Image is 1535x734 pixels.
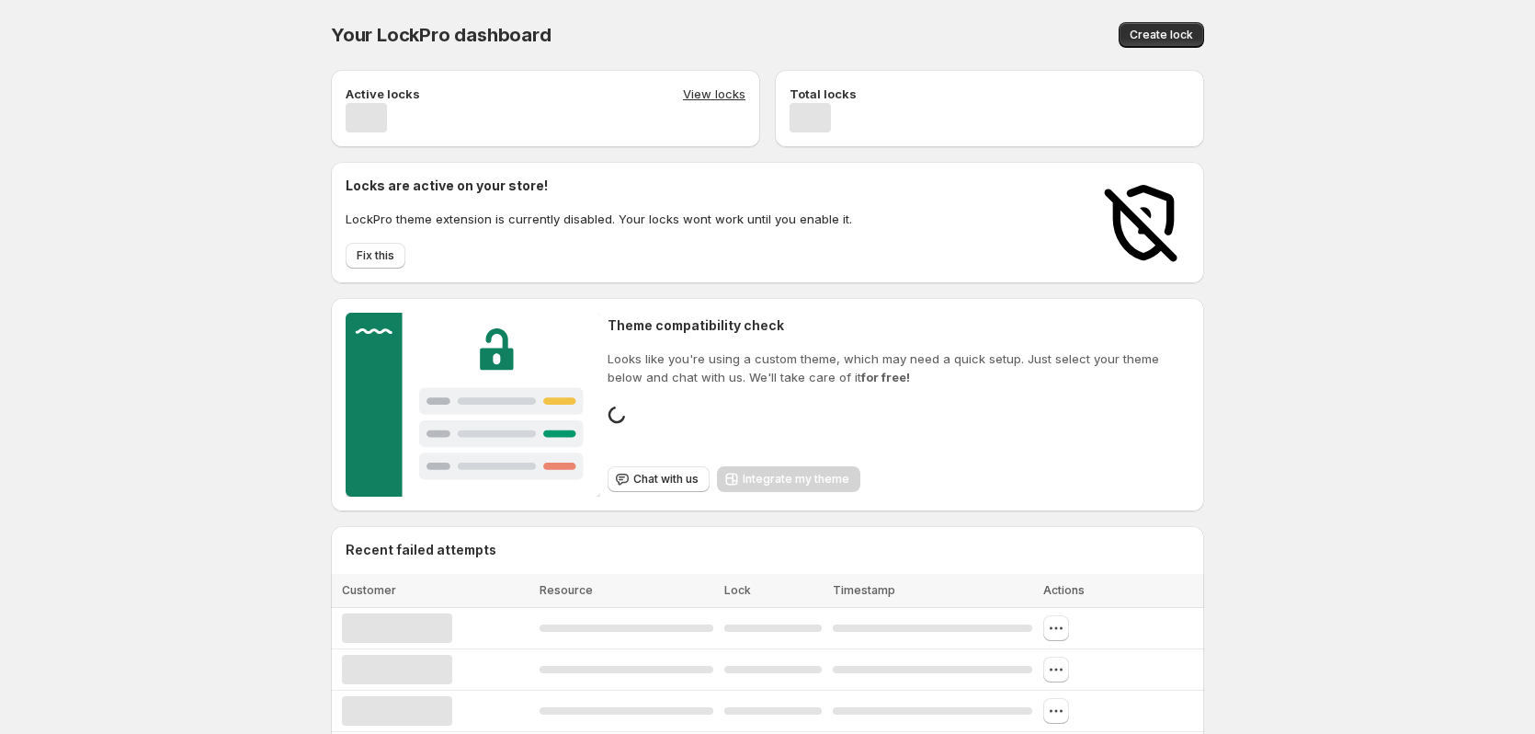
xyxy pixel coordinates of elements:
button: View locks [683,85,745,103]
button: Chat with us [608,466,710,492]
button: Fix this [346,243,405,269]
img: Customer support [346,313,600,497]
span: Lock [724,583,751,597]
p: Total locks [790,85,857,103]
span: Customer [342,583,396,597]
h2: Recent failed attempts [346,541,496,559]
img: Locks disabled [1097,177,1189,269]
h2: Locks are active on your store! [346,177,852,195]
strong: for free! [861,370,910,384]
span: Create lock [1130,28,1193,42]
button: Create lock [1119,22,1204,48]
p: Active locks [346,85,420,103]
span: Chat with us [633,472,699,487]
span: Fix this [357,248,394,263]
span: Actions [1043,583,1085,597]
span: Timestamp [833,583,895,597]
p: LockPro theme extension is currently disabled. Your locks wont work until you enable it. [346,210,852,228]
h2: Theme compatibility check [608,316,1189,335]
p: Looks like you're using a custom theme, which may need a quick setup. Just select your theme belo... [608,350,1189,386]
span: Resource [540,583,593,597]
span: Your LockPro dashboard [331,24,551,46]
